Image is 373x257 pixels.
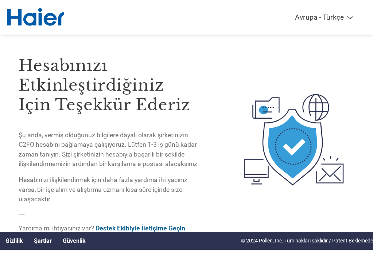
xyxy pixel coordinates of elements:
p: Yardıma mı ihtiyacınız var? [19,224,200,233]
h3: Hesabınızı etkinleştirdiğiniz için teşekkür ederiz [19,56,200,115]
p: Hesabınızı ilişkilendirmek için daha fazla yardıma ihtiyacınız varsa, bir işe alım ve alıştırma u... [19,175,200,204]
p: Şu anda, vermiş olduğunuz bilgilere dayalı olarak şirketinizin C2FO hesabını bağlamaya çalışıyoru... [19,130,200,169]
a: Gizlilik [5,237,23,244]
a: Destek Ekibiyle İletişime Geçin [96,225,185,232]
img: activated [233,40,354,240]
img: Haier [5,7,66,27]
div: — [19,40,200,240]
a: Şartlar​ [34,237,52,244]
a: Güvenlik [63,237,86,244]
p: © 2024 Pollen, Inc. Tüm hakları saklıdır / Patent Beklemede [241,237,373,245]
